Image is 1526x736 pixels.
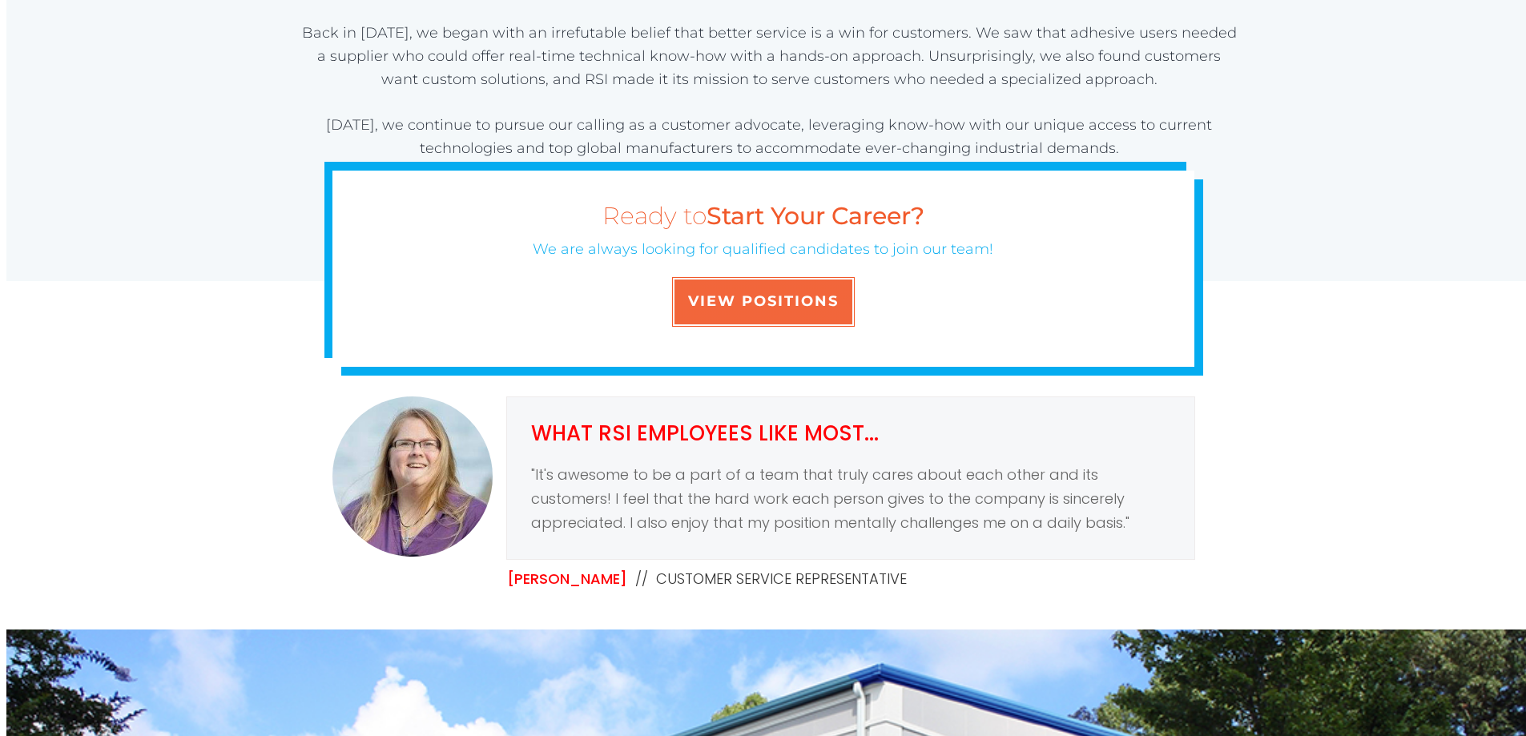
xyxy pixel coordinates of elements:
[602,201,924,231] span: Ready to
[332,396,493,557] img: cher2
[707,201,924,231] strong: Start Your Career?
[672,277,855,327] a: VIEW POSITIONS
[531,463,1170,535] p: "It's awesome to be a part of a team that truly cares about each other and its customers! I feel ...
[507,569,627,589] span: [PERSON_NAME]
[299,22,1240,160] p: Back in [DATE], we began with an irrefutable belief that better service is a win for customers. W...
[688,293,839,311] span: VIEW POSITIONS
[531,419,879,448] strong: WHAT RSI EMPLOYEES LIKE MOST...
[635,569,907,589] span: // CUSTOMER SERVICE REPRESENTATIVE
[357,238,1170,261] p: We are always looking for qualified candidates to join our team!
